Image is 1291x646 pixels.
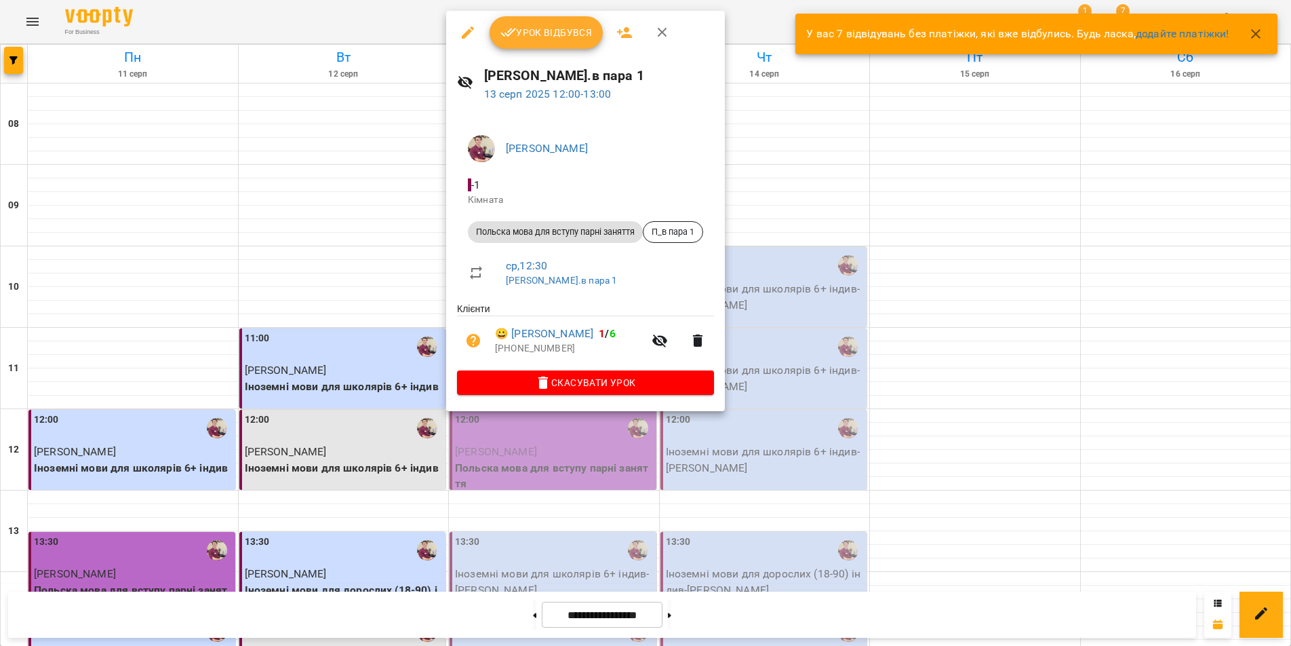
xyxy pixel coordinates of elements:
[484,65,714,86] h6: [PERSON_NAME].в пара 1
[1136,27,1229,40] a: додайте платіжки!
[806,26,1229,42] p: У вас 7 відвідувань без платіжки, які вже відбулись. Будь ласка,
[468,193,703,207] p: Кімната
[484,88,612,100] a: 13 серп 2025 12:00-13:00
[490,16,603,49] button: Урок відбувся
[468,178,483,191] span: - 1
[457,370,714,395] button: Скасувати Урок
[495,326,593,342] a: 😀 [PERSON_NAME]
[506,259,547,272] a: ср , 12:30
[495,342,643,356] p: [PHONE_NUMBER]
[457,302,714,370] ul: Клієнти
[610,327,616,340] span: 6
[643,221,703,243] div: П_в пара 1
[599,327,615,340] b: /
[468,135,495,162] img: dfc60162b43a0488fe2d90947236d7f9.jpg
[457,324,490,357] button: Візит ще не сплачено. Додати оплату?
[468,226,643,238] span: Польска мова для вступу парні заняття
[468,375,703,391] span: Скасувати Урок
[506,275,617,286] a: [PERSON_NAME].в пара 1
[500,24,593,41] span: Урок відбувся
[506,142,588,155] a: [PERSON_NAME]
[599,327,605,340] span: 1
[643,226,702,238] span: П_в пара 1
